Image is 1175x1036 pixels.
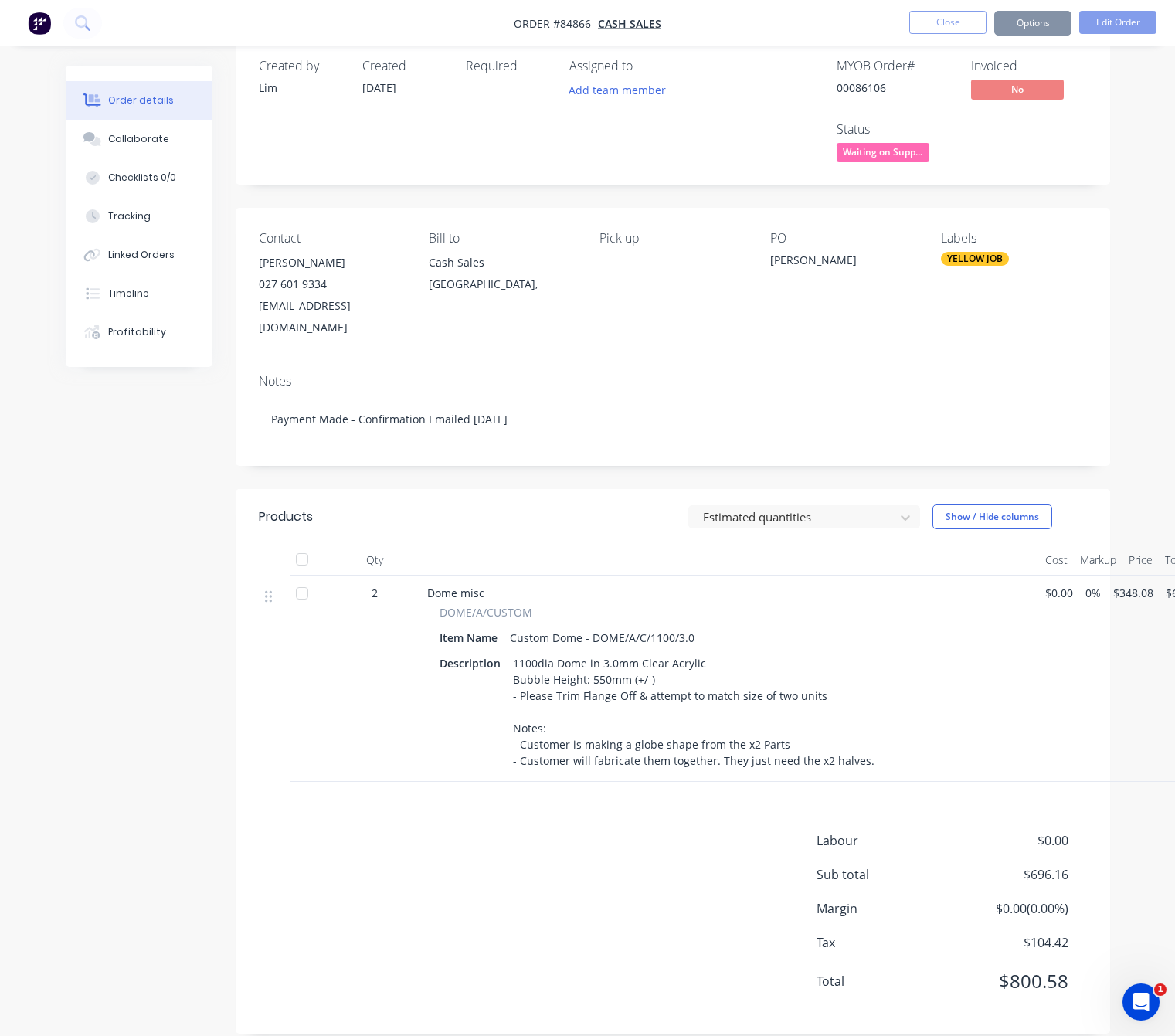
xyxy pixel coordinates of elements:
[837,59,953,73] div: MYOB Order #
[514,16,598,31] span: Order #84866 -
[1113,585,1153,601] span: $348.08
[953,899,1068,918] span: $0.00 ( 0.00 %)
[837,80,953,96] div: 00086106
[259,231,405,246] div: Contact
[504,627,701,649] div: Custom Dome - DOME/A/C/1100/3.0
[837,143,929,166] button: Waiting on Supp...
[66,81,212,120] button: Order details
[599,231,745,246] div: Pick up
[362,59,447,73] div: Created
[953,831,1068,850] span: $0.00
[66,197,212,236] button: Tracking
[817,865,954,884] span: Sub total
[66,120,212,158] button: Collaborate
[259,508,313,526] div: Products
[66,236,212,274] button: Linked Orders
[1154,983,1167,996] span: 1
[429,252,575,301] div: Cash Sales[GEOGRAPHIC_DATA],
[108,287,149,301] div: Timeline
[932,504,1052,529] button: Show / Hide columns
[569,80,674,100] button: Add team member
[569,59,724,73] div: Assigned to
[259,80,344,96] div: Lim
[817,831,954,850] span: Labour
[909,11,987,34] button: Close
[598,16,661,31] a: Cash Sales
[1122,545,1159,576] div: Price
[429,273,575,295] div: [GEOGRAPHIC_DATA],
[66,274,212,313] button: Timeline
[466,59,551,73] div: Required
[837,143,929,162] span: Waiting on Supp...
[108,93,174,107] div: Order details
[108,171,176,185] div: Checklists 0/0
[66,313,212,352] button: Profitability
[817,972,954,990] span: Total
[1074,545,1122,576] div: Markup
[1045,585,1073,601] span: $0.00
[259,374,1087,389] div: Notes
[1122,983,1160,1021] iframe: Intercom live chat
[259,252,405,273] div: [PERSON_NAME]
[1085,585,1101,601] span: 0%
[259,295,405,338] div: [EMAIL_ADDRESS][DOMAIN_NAME]
[770,231,916,246] div: PO
[941,252,1009,266] div: YELLOW JOB
[440,627,504,649] div: Item Name
[429,231,575,246] div: Bill to
[108,209,151,223] div: Tracking
[837,122,953,137] div: Status
[259,396,1087,443] div: Payment Made - Confirmation Emailed [DATE]
[560,80,674,100] button: Add team member
[108,248,175,262] div: Linked Orders
[953,933,1068,952] span: $104.42
[427,586,484,600] span: Dome misc
[108,132,169,146] div: Collaborate
[372,585,378,601] span: 2
[108,325,166,339] div: Profitability
[971,80,1064,99] span: No
[994,11,1071,36] button: Options
[66,158,212,197] button: Checklists 0/0
[362,80,396,95] span: [DATE]
[953,967,1068,995] span: $800.58
[941,231,1087,246] div: Labels
[971,59,1087,73] div: Invoiced
[1039,545,1074,576] div: Cost
[28,12,51,35] img: Factory
[328,545,421,576] div: Qty
[770,252,916,273] div: [PERSON_NAME]
[817,933,954,952] span: Tax
[440,604,532,620] span: DOME/A/CUSTOM
[259,59,344,73] div: Created by
[440,652,507,674] div: Description
[429,252,575,273] div: Cash Sales
[1079,11,1156,34] button: Edit Order
[259,273,405,295] div: 027 601 9334
[259,252,405,338] div: [PERSON_NAME]027 601 9334[EMAIL_ADDRESS][DOMAIN_NAME]
[953,865,1068,884] span: $696.16
[817,899,954,918] span: Margin
[507,652,881,772] div: 1100dia Dome in 3.0mm Clear Acrylic Bubble Height: 550mm (+/-) - Please Trim Flange Off & attempt...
